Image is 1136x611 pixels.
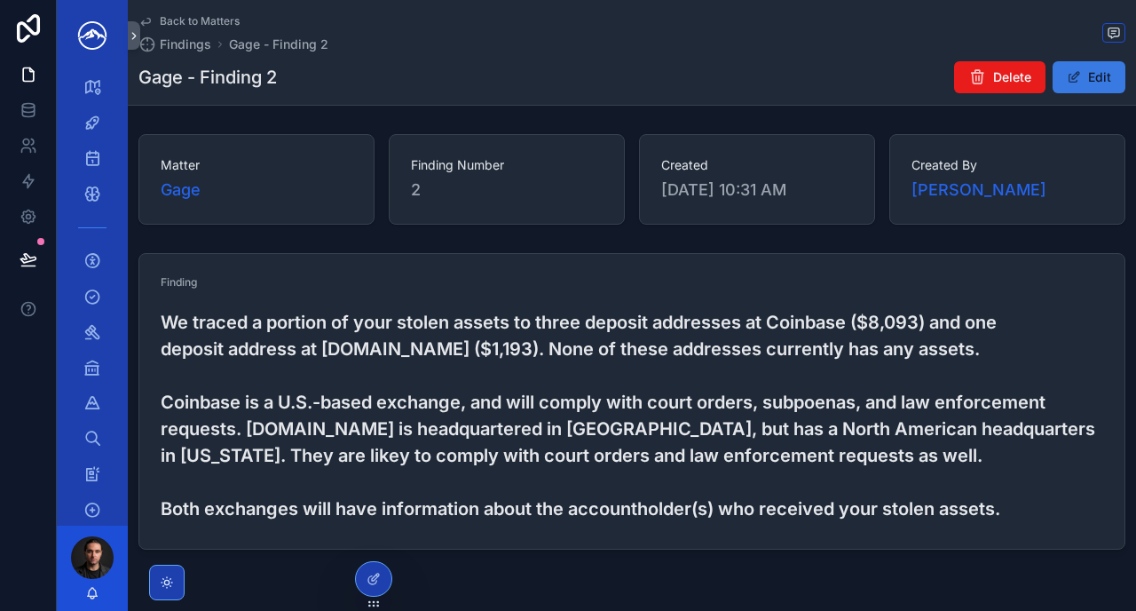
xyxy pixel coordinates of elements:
[160,36,211,53] span: Findings
[71,21,114,50] img: App logo
[1053,61,1125,93] button: Edit
[138,65,277,90] h1: Gage - Finding 2
[911,178,1046,202] a: [PERSON_NAME]
[954,61,1045,93] button: Delete
[661,156,853,174] span: Created
[661,178,853,202] span: [DATE] 10:31 AM
[911,156,1103,174] span: Created By
[138,14,240,28] a: Back to Matters
[161,275,197,289] span: Finding
[161,309,1103,522] h3: We traced a portion of your stolen assets to three deposit addresses at Coinbase ($8,093) and one...
[57,71,128,526] div: scrollable content
[160,14,240,28] span: Back to Matters
[993,68,1031,86] span: Delete
[138,36,211,53] a: Findings
[161,178,201,202] a: Gage
[161,156,352,174] span: Matter
[411,156,603,174] span: Finding Number
[229,36,328,53] a: Gage - Finding 2
[411,178,603,202] span: 2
